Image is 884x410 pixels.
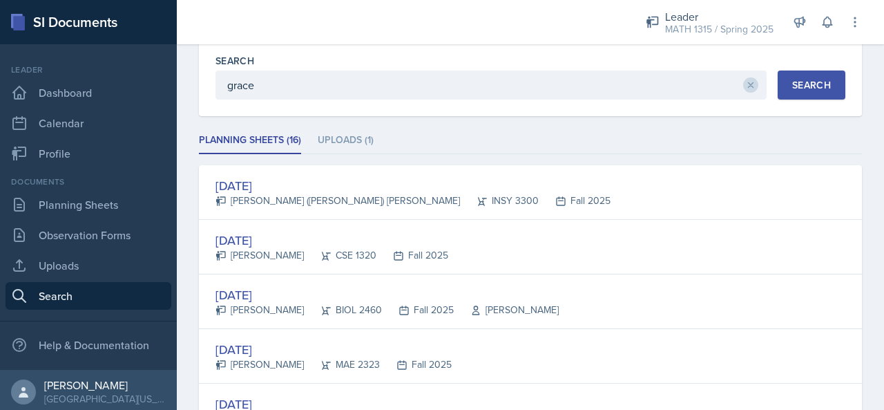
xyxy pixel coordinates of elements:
div: Documents [6,176,171,188]
div: [DATE] [215,286,559,304]
li: Planning Sheets (16) [199,127,301,154]
div: CSE 1320 [304,248,376,263]
div: Leader [6,64,171,76]
a: Observation Forms [6,221,171,249]
a: Uploads [6,252,171,279]
div: MAE 2323 [304,357,380,372]
div: MATH 1315 / Spring 2025 [665,22,773,37]
label: Search [215,54,254,68]
div: [DATE] [215,340,452,359]
div: [PERSON_NAME] [215,357,304,372]
div: Fall 2025 [380,357,452,372]
div: [PERSON_NAME] [215,248,304,263]
div: [GEOGRAPHIC_DATA][US_STATE] [44,392,166,406]
div: [PERSON_NAME] ([PERSON_NAME]) [PERSON_NAME] [215,194,460,208]
li: Uploads (1) [318,127,374,154]
div: [PERSON_NAME] [454,303,559,317]
div: [PERSON_NAME] [44,378,166,392]
div: Leader [665,8,773,25]
a: Dashboard [6,79,171,106]
div: Fall 2025 [539,194,611,208]
button: Search [778,71,845,100]
input: Enter search phrase [215,71,767,100]
a: Planning Sheets [6,191,171,218]
div: BIOL 2460 [304,303,382,317]
div: Fall 2025 [382,303,454,317]
div: [DATE] [215,231,448,250]
a: Calendar [6,109,171,137]
div: Fall 2025 [376,248,448,263]
div: [DATE] [215,176,611,195]
div: INSY 3300 [460,194,539,208]
div: Search [792,80,831,91]
a: Profile [6,140,171,167]
div: [PERSON_NAME] [215,303,304,317]
div: Help & Documentation [6,331,171,359]
a: Search [6,282,171,310]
